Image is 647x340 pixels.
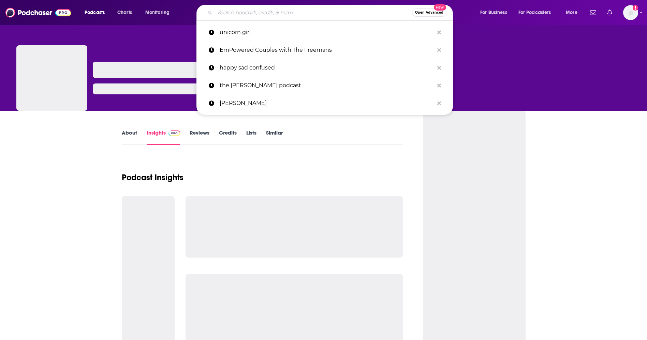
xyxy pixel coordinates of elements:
[220,94,434,112] p: bella fiori
[196,77,453,94] a: the [PERSON_NAME] podcast
[566,8,577,17] span: More
[514,7,561,18] button: open menu
[587,7,599,18] a: Show notifications dropdown
[215,7,412,18] input: Search podcasts, credits, & more...
[141,7,178,18] button: open menu
[168,130,180,136] img: Podchaser Pro
[220,41,434,59] p: EmPowered Couples with The Freemans
[220,59,434,77] p: happy sad confused
[85,8,105,17] span: Podcasts
[117,8,132,17] span: Charts
[415,11,443,14] span: Open Advanced
[196,94,453,112] a: [PERSON_NAME]
[604,7,615,18] a: Show notifications dropdown
[246,129,256,145] a: Lists
[122,172,183,183] h1: Podcast Insights
[5,6,71,19] img: Podchaser - Follow, Share and Rate Podcasts
[633,5,638,11] svg: Add a profile image
[145,8,170,17] span: Monitoring
[190,129,209,145] a: Reviews
[203,5,459,20] div: Search podcasts, credits, & more...
[220,24,434,41] p: unicorn girl
[266,129,283,145] a: Similar
[518,8,551,17] span: For Podcasters
[196,24,453,41] a: unicorn girl
[196,59,453,77] a: happy sad confused
[434,4,446,11] span: New
[220,77,434,94] p: the dan buettner podcast
[412,9,446,17] button: Open AdvancedNew
[623,5,638,20] img: User Profile
[122,129,137,145] a: About
[475,7,516,18] button: open menu
[196,41,453,59] a: EmPowered Couples with The Freemans
[561,7,586,18] button: open menu
[147,129,180,145] a: InsightsPodchaser Pro
[480,8,507,17] span: For Business
[623,5,638,20] button: Show profile menu
[623,5,638,20] span: Logged in as evankrask
[80,7,114,18] button: open menu
[113,7,136,18] a: Charts
[219,129,237,145] a: Credits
